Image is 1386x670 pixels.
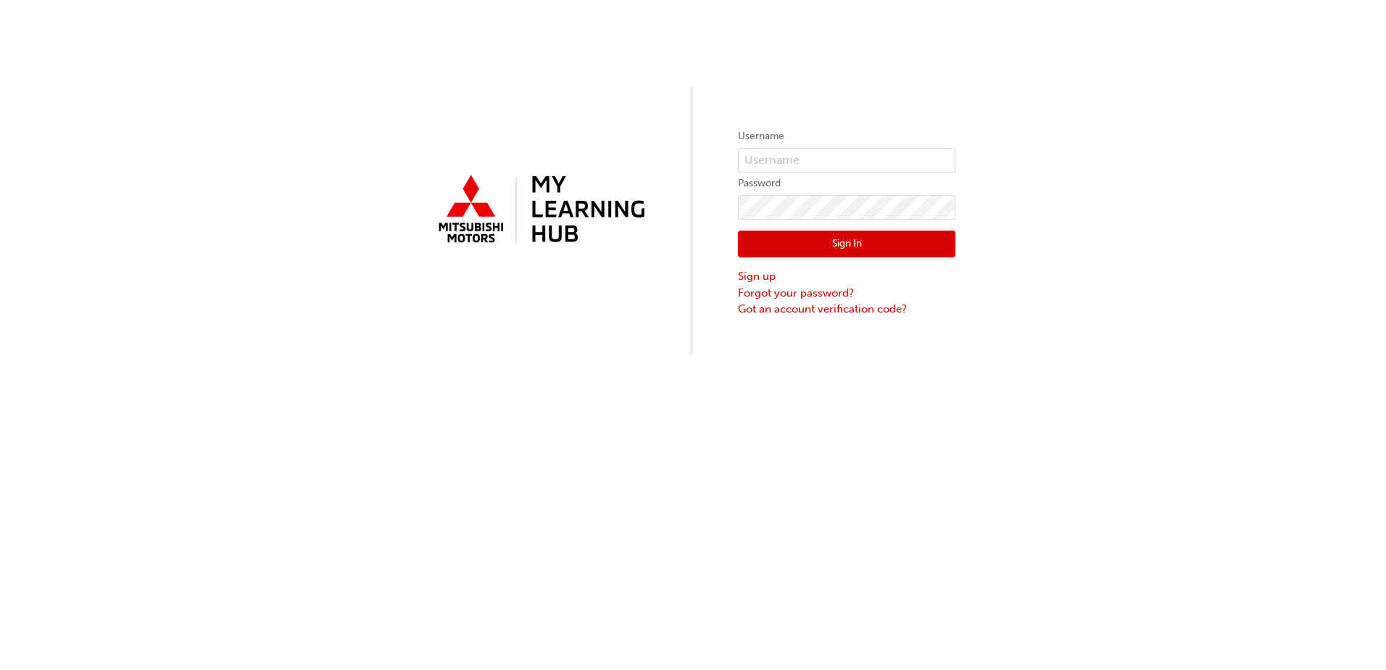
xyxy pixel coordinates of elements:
img: mmal [431,169,648,252]
button: Sign In [738,231,955,258]
a: Sign up [738,268,955,285]
label: Password [738,175,955,192]
label: Username [738,128,955,145]
a: Got an account verification code? [738,301,955,318]
a: Forgot your password? [738,285,955,302]
input: Username [738,148,955,173]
